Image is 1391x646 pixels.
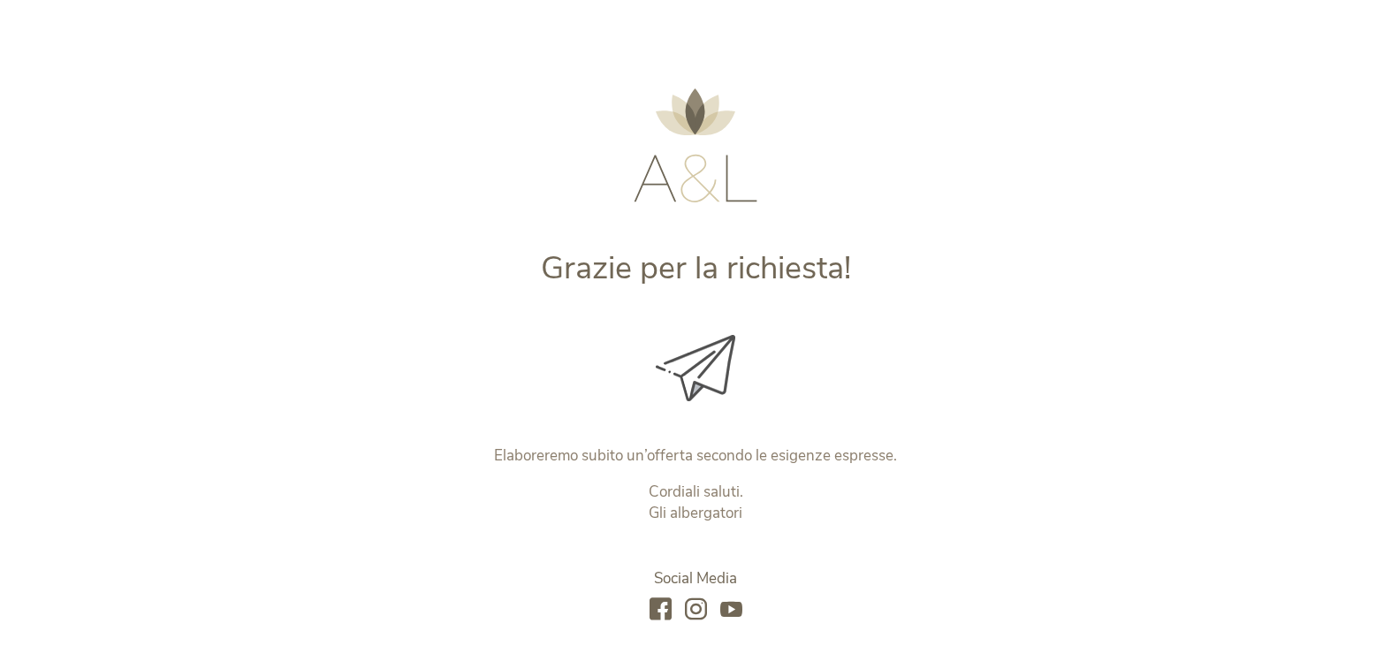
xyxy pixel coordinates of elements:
a: instagram [685,598,707,622]
img: Grazie per la richiesta! [656,335,735,401]
img: AMONTI & LUNARIS Wellnessresort [634,88,757,202]
p: Elaboreremo subito un’offerta secondo le esigenze espresse. [327,445,1065,467]
p: Cordiali saluti. Gli albergatori [327,482,1065,524]
a: youtube [720,598,742,622]
a: facebook [650,598,672,622]
span: Social Media [654,568,737,589]
span: Grazie per la richiesta! [541,247,851,290]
